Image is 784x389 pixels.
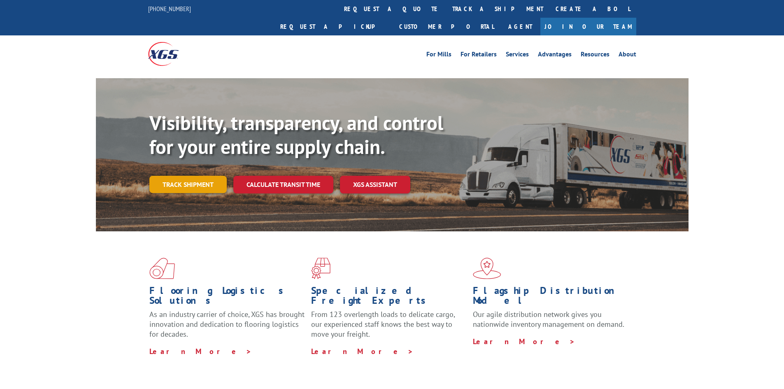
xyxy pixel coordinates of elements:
[149,286,305,310] h1: Flooring Logistics Solutions
[149,310,305,339] span: As an industry carrier of choice, XGS has brought innovation and dedication to flooring logistics...
[473,337,575,346] a: Learn More >
[473,286,628,310] h1: Flagship Distribution Model
[619,51,636,60] a: About
[538,51,572,60] a: Advantages
[461,51,497,60] a: For Retailers
[233,176,333,193] a: Calculate transit time
[581,51,610,60] a: Resources
[148,5,191,13] a: [PHONE_NUMBER]
[540,18,636,35] a: Join Our Team
[473,258,501,279] img: xgs-icon-flagship-distribution-model-red
[340,176,410,193] a: XGS ASSISTANT
[473,310,624,329] span: Our agile distribution network gives you nationwide inventory management on demand.
[149,110,443,159] b: Visibility, transparency, and control for your entire supply chain.
[149,258,175,279] img: xgs-icon-total-supply-chain-intelligence-red
[311,258,330,279] img: xgs-icon-focused-on-flooring-red
[311,286,467,310] h1: Specialized Freight Experts
[274,18,393,35] a: Request a pickup
[149,176,227,193] a: Track shipment
[311,310,467,346] p: From 123 overlength loads to delicate cargo, our experienced staff knows the best way to move you...
[506,51,529,60] a: Services
[149,347,252,356] a: Learn More >
[311,347,414,356] a: Learn More >
[393,18,500,35] a: Customer Portal
[426,51,451,60] a: For Mills
[500,18,540,35] a: Agent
